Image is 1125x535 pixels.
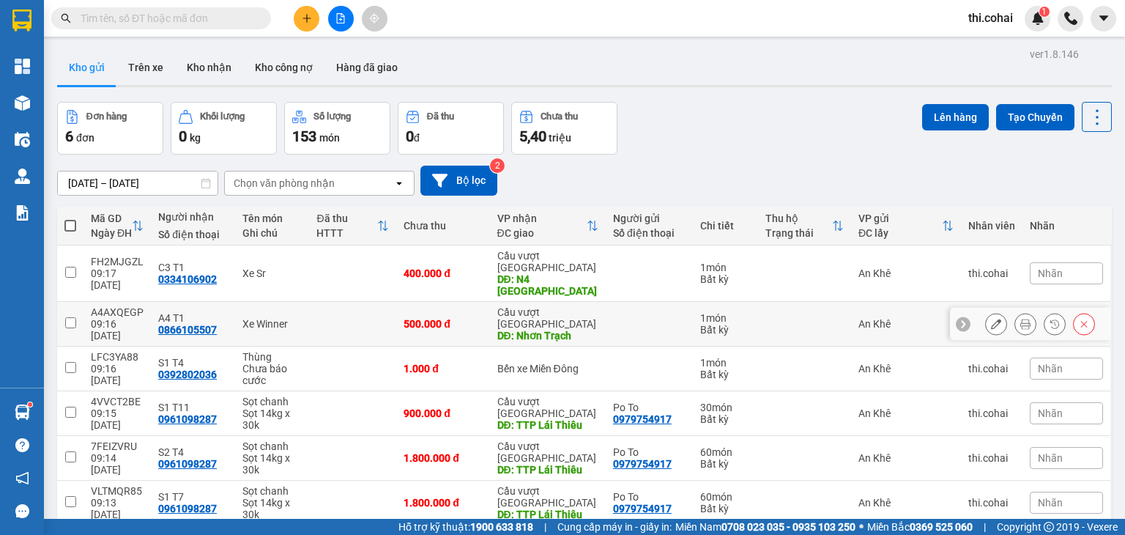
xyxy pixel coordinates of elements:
div: 0961098287 [158,503,217,514]
div: 0392802036 [158,369,217,380]
div: 0961098287 [158,458,217,470]
div: Số lượng [313,111,351,122]
button: file-add [328,6,354,32]
div: Cầu vượt [GEOGRAPHIC_DATA] [497,396,598,419]
div: 400.000 đ [404,267,482,279]
span: Cung cấp máy in - giấy in: [557,519,672,535]
div: VLTMQR85 [91,485,144,497]
div: Số điện thoại [613,227,686,239]
strong: 1900 633 818 [470,521,533,533]
div: 7FEIZVRU [91,440,144,452]
div: Chi tiết [700,220,751,232]
div: Cầu vượt [GEOGRAPHIC_DATA] [497,250,598,273]
span: ⚪️ [859,524,864,530]
div: 09:16 [DATE] [91,318,144,342]
div: thi.cohai [968,452,1015,464]
div: S2 T4 [158,446,228,458]
span: Miền Nam [675,519,855,535]
div: Bến xe Miền Đông [497,363,598,374]
span: Nhãn [1038,363,1063,374]
sup: 2 [490,158,505,173]
div: Chọn văn phòng nhận [234,176,335,191]
div: Khối lượng [200,111,245,122]
div: Chưa thu [541,111,578,122]
div: Nhãn [1030,220,1103,232]
button: Trên xe [116,50,175,85]
div: 0979754917 [613,458,672,470]
img: icon-new-feature [1031,12,1044,25]
div: 30 món [700,402,751,413]
div: 09:15 [DATE] [91,407,144,431]
div: 1.800.000 đ [404,452,482,464]
input: Tìm tên, số ĐT hoặc mã đơn [81,10,253,26]
div: An Khê [858,318,954,330]
span: plus [302,13,312,23]
div: DĐ: TTP Lái Thiêu [497,509,598,520]
span: Miền Bắc [867,519,973,535]
div: Sọt chanh [242,485,302,497]
div: Xe Sr [242,267,302,279]
img: solution-icon [15,205,30,221]
button: Lên hàng [922,104,989,130]
div: 4VVCT2BE [91,396,144,407]
div: 0961098287 [158,413,217,425]
div: Bất kỳ [700,458,751,470]
th: Toggle SortBy [309,207,396,246]
button: Kho nhận [175,50,243,85]
sup: 1 [28,402,32,407]
div: Mã GD [91,213,132,224]
div: ĐC lấy [858,227,942,239]
span: | [544,519,546,535]
div: 500.000 đ [404,318,482,330]
span: file-add [335,13,346,23]
div: Sọt chanh [242,396,302,407]
span: đơn [76,132,94,144]
div: An Khê [858,407,954,419]
div: DĐ: TTP Lái Thiêu [497,464,598,476]
button: Số lượng153món [284,102,390,155]
span: món [319,132,340,144]
span: Nhãn [1038,452,1063,464]
span: message [15,504,29,518]
th: Toggle SortBy [83,207,151,246]
span: Nhãn [1038,267,1063,279]
th: Toggle SortBy [490,207,606,246]
span: notification [15,471,29,485]
div: Sọt 14kg x 30k [242,407,302,431]
div: An Khê [858,363,954,374]
button: Đơn hàng6đơn [57,102,163,155]
div: A4 T1 [158,312,228,324]
span: 153 [292,128,316,145]
div: S1 T11 [158,402,228,413]
div: DĐ: TTP Lái Thiêu [497,419,598,431]
span: Nhãn [1038,407,1063,419]
div: 1.800.000 đ [404,497,482,509]
div: A4AXQEGP [91,306,144,318]
div: Sọt 14kg x 30k [242,452,302,476]
button: Tạo Chuyến [996,104,1074,130]
span: copyright [1044,522,1054,532]
div: Đơn hàng [86,111,127,122]
div: Po To [613,491,686,503]
div: Số điện thoại [158,229,228,240]
span: 5,40 [519,128,546,145]
img: logo-vxr [12,10,31,32]
div: Nhân viên [968,220,1015,232]
img: warehouse-icon [15,95,30,111]
div: Po To [613,402,686,413]
div: 0866105507 [158,324,217,336]
div: 1 món [700,262,751,273]
div: Bất kỳ [700,503,751,514]
div: 900.000 đ [404,407,482,419]
span: question-circle [15,438,29,452]
div: An Khê [858,497,954,509]
div: Bất kỳ [700,369,751,380]
button: Hàng đã giao [324,50,409,85]
div: thi.cohai [968,497,1015,509]
div: Bất kỳ [700,324,751,336]
div: Ghi chú [242,227,302,239]
button: Bộ lọc [420,166,497,196]
div: 1 món [700,312,751,324]
div: Cầu vượt [GEOGRAPHIC_DATA] [497,440,598,464]
button: Kho gửi [57,50,116,85]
